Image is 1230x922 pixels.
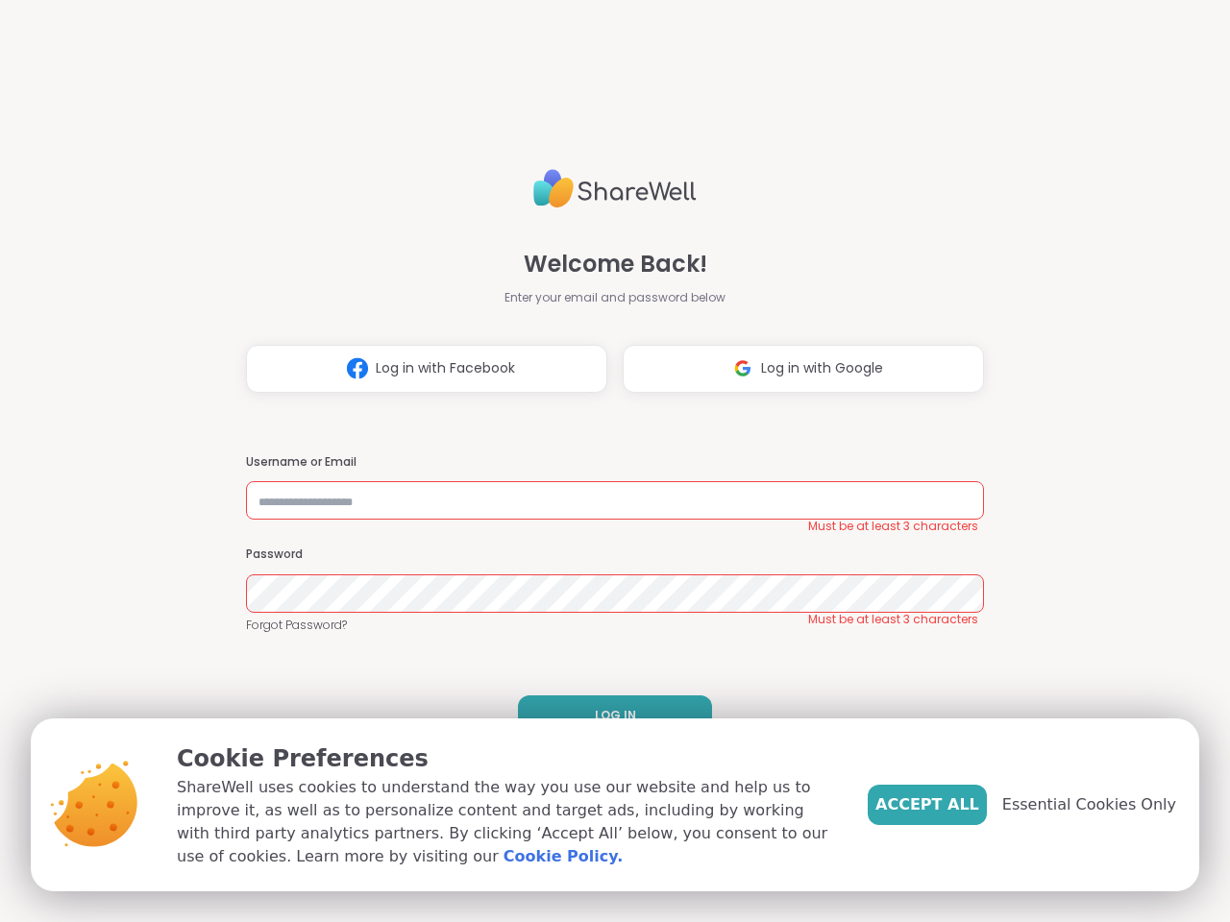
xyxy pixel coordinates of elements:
[868,785,987,825] button: Accept All
[177,741,837,776] p: Cookie Preferences
[246,454,984,471] h3: Username or Email
[339,351,376,386] img: ShareWell Logomark
[725,351,761,386] img: ShareWell Logomark
[875,793,979,816] span: Accept All
[808,519,978,534] span: Must be at least 3 characters
[246,617,984,634] a: Forgot Password?
[518,695,712,736] button: LOG IN
[177,776,837,868] p: ShareWell uses cookies to understand the way you use our website and help us to improve it, as we...
[246,546,984,563] h3: Password
[376,358,515,378] span: Log in with Facebook
[504,845,623,868] a: Cookie Policy.
[1002,793,1176,816] span: Essential Cookies Only
[761,358,883,378] span: Log in with Google
[533,161,697,216] img: ShareWell Logo
[246,345,607,393] button: Log in with Facebook
[808,612,978,627] span: Must be at least 3 characters
[623,345,984,393] button: Log in with Google
[595,707,636,724] span: LOG IN
[504,289,726,306] span: Enter your email and password below
[524,247,707,281] span: Welcome Back!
